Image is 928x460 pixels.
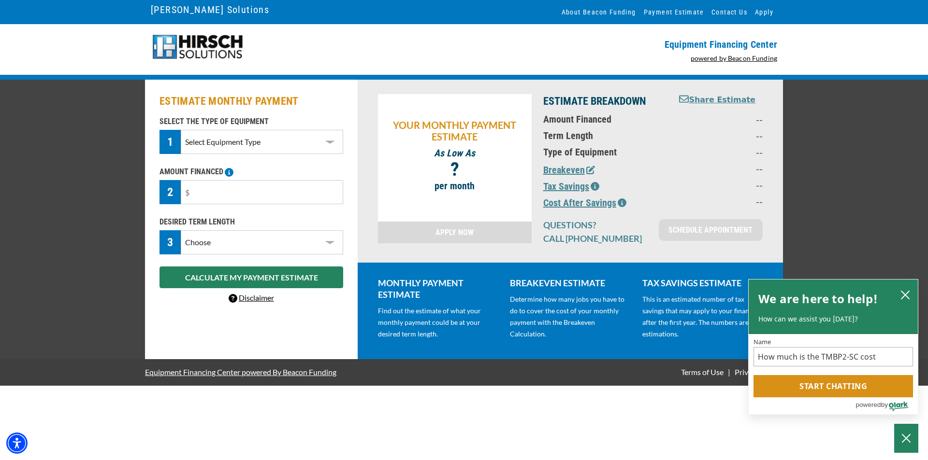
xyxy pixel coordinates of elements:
p: ESTIMATE BREAKDOWN [543,94,667,109]
p: MONTHLY PAYMENT ESTIMATE [378,277,498,300]
input: Name [754,347,913,366]
p: Term Length [543,130,667,141]
a: Equipment Financing Center powered By Beacon Funding - open in a new tab [145,360,336,384]
div: 2 [159,180,181,204]
p: -- [678,130,763,141]
button: CALCULATE MY PAYMENT ESTIMATE [159,266,343,288]
button: close chatbox [898,288,913,301]
p: -- [678,163,763,174]
p: -- [678,113,763,125]
h2: We are here to help! [758,289,878,308]
p: YOUR MONTHLY PAYMENT ESTIMATE [383,119,527,142]
a: powered by Beacon Funding - open in a new tab [691,54,778,62]
p: QUESTIONS? [543,219,647,231]
p: -- [678,195,763,207]
div: olark chatbox [748,279,918,415]
p: As Low As [383,147,527,159]
button: Close Chatbox [894,424,918,453]
img: logo [151,34,244,60]
button: Share Estimate [679,94,755,106]
a: APPLY NOW [378,222,532,243]
div: 3 [159,230,181,254]
button: Breakeven [543,163,595,177]
div: Accessibility Menu [6,432,28,454]
a: SCHEDULE APPOINTMENT [659,219,763,241]
div: 1 [159,130,181,154]
a: Disclaimer [229,293,274,302]
p: DESIRED TERM LENGTH [159,216,343,228]
p: CALL [PHONE_NUMBER] [543,233,647,244]
p: Determine how many jobs you have to do to cover the cost of your monthly payment with the Breakev... [510,293,630,340]
p: Amount Financed [543,113,667,125]
button: Cost After Savings [543,195,626,210]
p: ? [383,164,527,175]
p: How can we assist you [DATE]? [758,314,908,324]
p: AMOUNT FINANCED [159,166,343,178]
button: Tax Savings [543,179,599,194]
label: Name [754,339,913,345]
p: per month [383,180,527,192]
button: Start chatting [754,375,913,397]
span: powered [855,399,881,411]
h2: ESTIMATE MONTHLY PAYMENT [159,94,343,109]
span: | [728,367,730,376]
a: Terms of Use - open in a new tab [679,367,725,376]
a: Powered by Olark [855,398,918,414]
input: $ [181,180,343,204]
p: Find out the estimate of what your monthly payment could be at your desired term length. [378,305,498,340]
p: TAX SAVINGS ESTIMATE [642,277,763,289]
p: -- [678,146,763,158]
p: -- [678,179,763,191]
a: [PERSON_NAME] Solutions [151,1,269,18]
p: Type of Equipment [543,146,667,158]
a: Privacy Policy - open in a new tab [733,367,783,376]
p: This is an estimated number of tax savings that may apply to your financing after the first year.... [642,293,763,340]
p: SELECT THE TYPE OF EQUIPMENT [159,116,343,127]
span: by [881,399,888,411]
p: Equipment Financing Center [470,39,777,50]
p: BREAKEVEN ESTIMATE [510,277,630,289]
